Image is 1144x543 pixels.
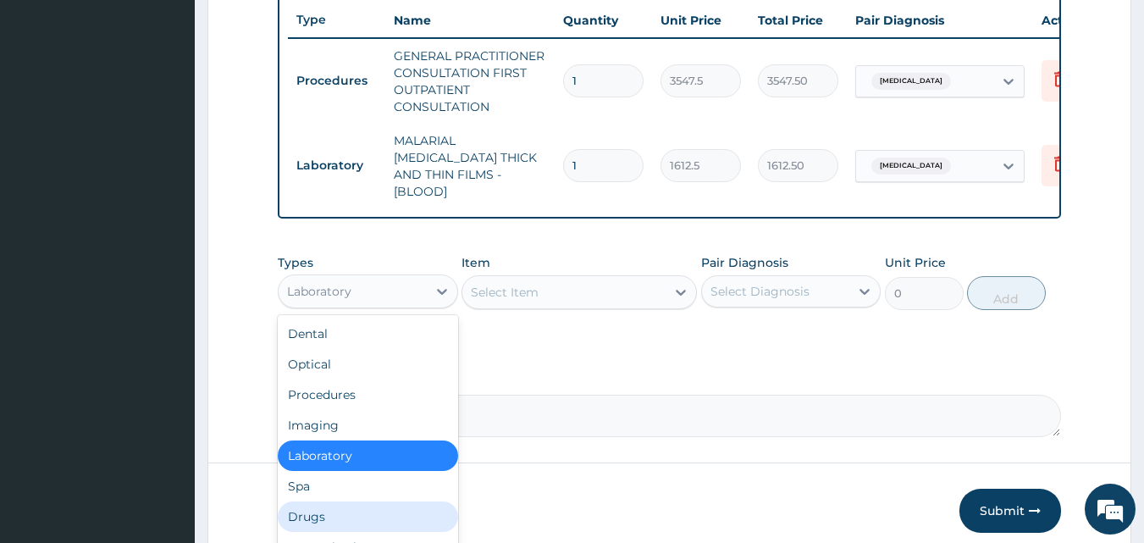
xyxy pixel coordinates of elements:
div: Select Diagnosis [710,283,810,300]
div: Imaging [278,410,458,440]
th: Quantity [555,3,652,37]
div: Chat with us now [88,95,285,117]
th: Pair Diagnosis [847,3,1033,37]
button: Add [967,276,1046,310]
span: [MEDICAL_DATA] [871,158,951,175]
label: Comment [278,371,1062,385]
textarea: Type your message and hit 'Enter' [8,363,323,422]
td: Procedures [288,65,385,97]
th: Type [288,4,385,36]
label: Unit Price [885,254,946,271]
label: Types [278,256,313,270]
div: Optical [278,349,458,380]
div: Procedures [278,380,458,410]
th: Name [385,3,555,37]
div: Spa [278,471,458,501]
th: Unit Price [652,3,749,37]
div: Laboratory [278,440,458,471]
label: Item [461,254,490,271]
div: Select Item [471,284,539,301]
img: d_794563401_company_1708531726252_794563401 [31,85,69,127]
span: [MEDICAL_DATA] [871,73,951,90]
th: Actions [1033,3,1118,37]
button: Submit [959,489,1061,533]
label: Pair Diagnosis [701,254,788,271]
td: MALARIAL [MEDICAL_DATA] THICK AND THIN FILMS - [BLOOD] [385,124,555,208]
span: We're online! [98,163,234,335]
td: GENERAL PRACTITIONER CONSULTATION FIRST OUTPATIENT CONSULTATION [385,39,555,124]
div: Minimize live chat window [278,8,318,49]
div: Laboratory [287,283,351,300]
div: Dental [278,319,458,349]
th: Total Price [749,3,847,37]
div: Drugs [278,501,458,532]
td: Laboratory [288,150,385,181]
